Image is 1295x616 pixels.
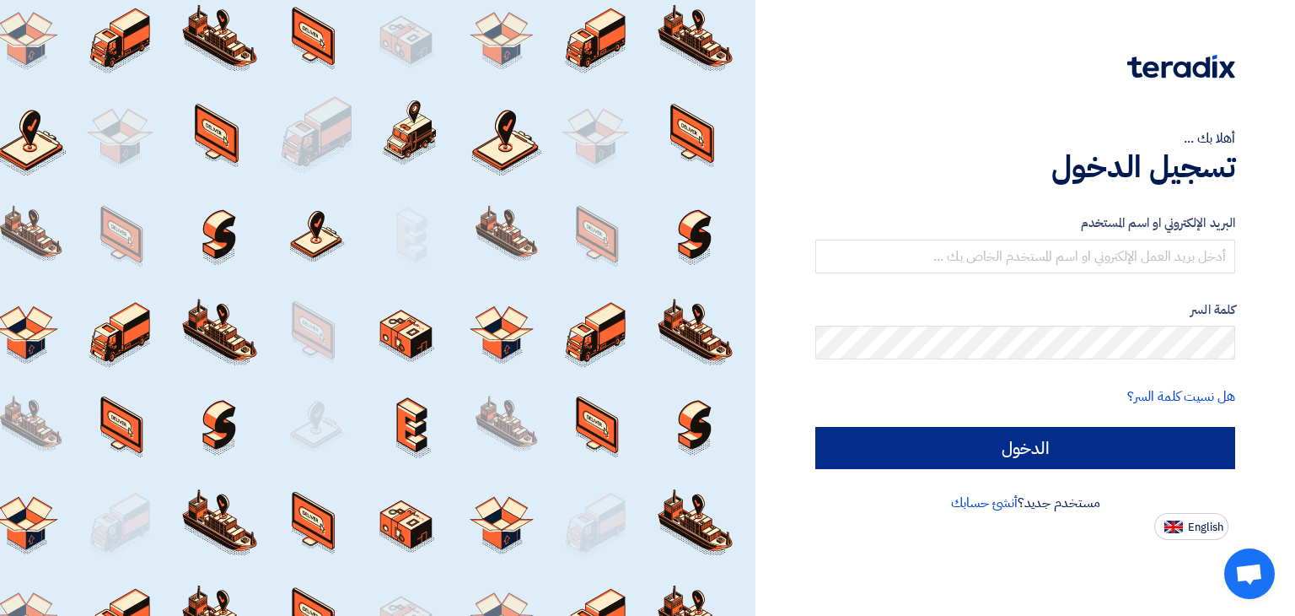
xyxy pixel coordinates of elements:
a: أنشئ حسابك [951,493,1018,513]
a: هل نسيت كلمة السر؟ [1127,386,1235,407]
img: en-US.png [1164,521,1183,533]
img: Teradix logo [1127,55,1235,78]
input: أدخل بريد العمل الإلكتروني او اسم المستخدم الخاص بك ... [815,240,1235,273]
input: الدخول [815,427,1235,469]
h1: تسجيل الدخول [815,149,1235,186]
label: كلمة السر [815,300,1235,320]
label: البريد الإلكتروني او اسم المستخدم [815,213,1235,233]
button: English [1154,513,1228,540]
div: أهلا بك ... [815,128,1235,149]
div: مستخدم جديد؟ [815,493,1235,513]
a: Open chat [1224,548,1275,599]
span: English [1188,521,1223,533]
